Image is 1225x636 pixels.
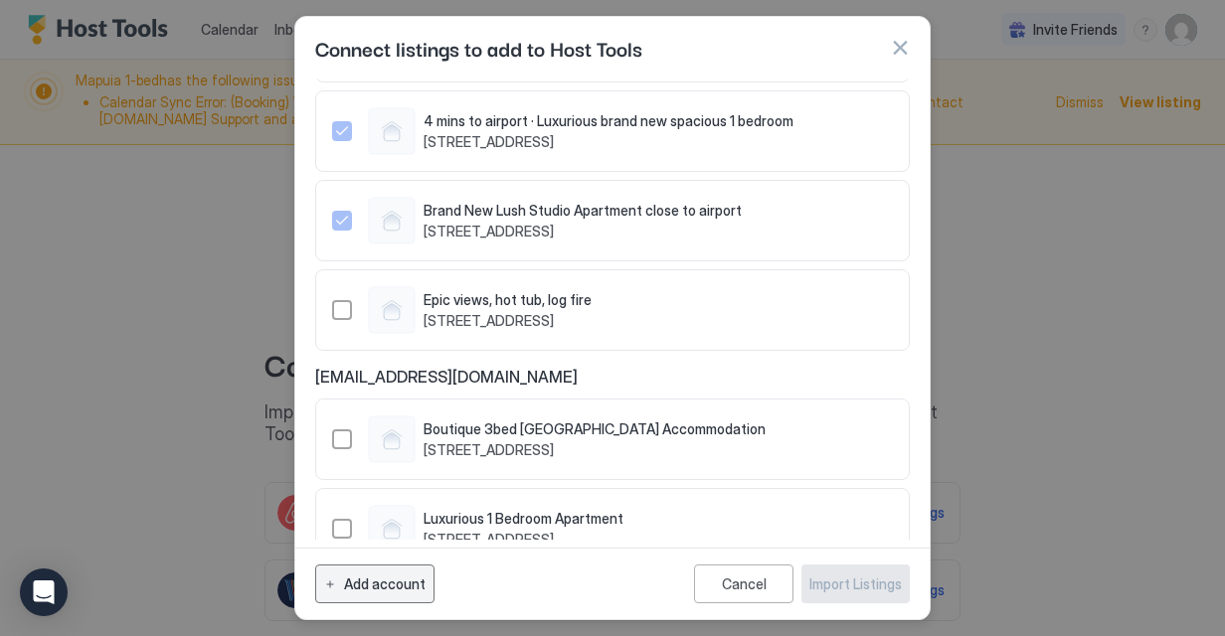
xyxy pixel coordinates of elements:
span: [EMAIL_ADDRESS][DOMAIN_NAME] [315,367,910,387]
span: Epic views, hot tub, log fire [424,291,592,309]
div: Open Intercom Messenger [20,568,68,616]
div: 1456063390038883360 [332,286,893,334]
div: Cancel [722,575,767,592]
div: 1080846631745208906 [332,197,893,244]
div: Import Listings [809,573,902,594]
span: Connect listings to add to Host Tools [315,33,642,63]
span: [STREET_ADDRESS] [424,531,623,549]
div: 1034882099864752903 [332,107,893,155]
span: [STREET_ADDRESS] [424,133,793,151]
div: 43641509 [332,415,893,463]
div: 1079410548500136117 [332,505,893,553]
span: Boutique 3bed [GEOGRAPHIC_DATA] Accommodation [424,420,766,438]
span: Luxurious 1 Bedroom Apartment [424,510,623,528]
button: Cancel [694,564,793,603]
span: [STREET_ADDRESS] [424,312,592,330]
button: Add account [315,564,435,603]
span: Brand New Lush Studio Apartment close to airport [424,202,742,220]
span: [STREET_ADDRESS] [424,441,766,459]
button: Import Listings [801,564,910,603]
span: 4 mins to airport · Luxurious brand new spacious 1 bedroom [424,112,793,130]
div: Add account [344,573,426,594]
span: [STREET_ADDRESS] [424,223,742,240]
